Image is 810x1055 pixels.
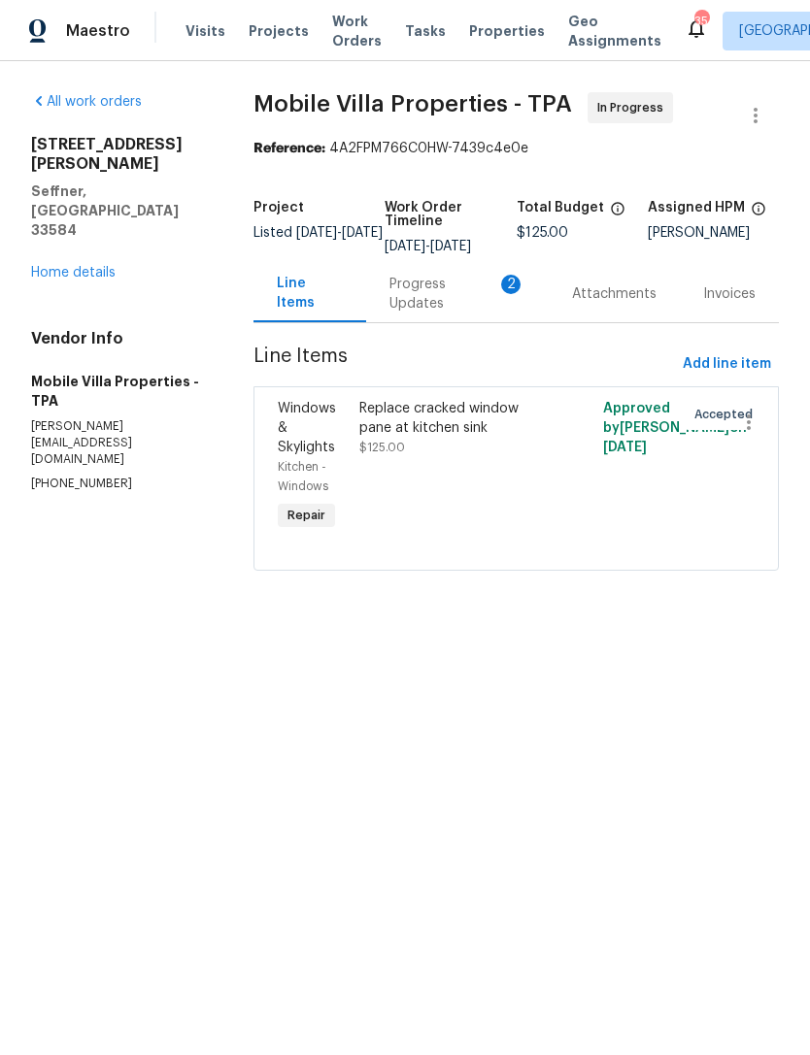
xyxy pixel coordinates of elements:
span: Add line item [683,352,771,377]
span: Repair [280,506,333,525]
span: Windows & Skylights [278,402,336,454]
h2: [STREET_ADDRESS][PERSON_NAME] [31,135,207,174]
div: Invoices [703,284,756,304]
a: Home details [31,266,116,280]
div: Attachments [572,284,657,304]
span: [DATE] [296,226,337,240]
div: 35 [694,12,708,31]
h5: Assigned HPM [648,201,745,214]
span: Kitchen - Windows [278,461,328,492]
div: 4A2FPM766C0HW-7439c4e0e [253,139,779,158]
span: The hpm assigned to this work order. [751,201,766,226]
span: [DATE] [603,441,647,454]
p: [PHONE_NUMBER] [31,476,207,492]
p: [PERSON_NAME][EMAIL_ADDRESS][DOMAIN_NAME] [31,418,207,468]
span: Work Orders [332,12,382,50]
span: Properties [469,21,545,41]
span: $125.00 [517,226,568,240]
span: Accepted [694,405,760,424]
span: [DATE] [385,240,425,253]
a: All work orders [31,95,142,109]
div: 2 [501,275,521,294]
span: In Progress [597,98,671,117]
span: Maestro [66,21,130,41]
span: $125.00 [359,442,405,453]
span: Approved by [PERSON_NAME] on [603,402,747,454]
span: Visits [186,21,225,41]
span: Projects [249,21,309,41]
span: [DATE] [342,226,383,240]
b: Reference: [253,142,325,155]
h5: Mobile Villa Properties - TPA [31,372,207,411]
span: The total cost of line items that have been proposed by Opendoor. This sum includes line items th... [610,201,625,226]
span: - [385,240,471,253]
span: Tasks [405,24,446,38]
span: Mobile Villa Properties - TPA [253,92,572,115]
span: - [296,226,383,240]
span: Geo Assignments [568,12,661,50]
h5: Seffner, [GEOGRAPHIC_DATA] 33584 [31,181,207,240]
div: Replace cracked window pane at kitchen sink [359,399,551,438]
div: Line Items [277,274,343,313]
h5: Total Budget [517,201,604,214]
span: Listed [253,226,383,240]
button: Add line item [675,346,779,382]
div: [PERSON_NAME] [648,226,779,240]
h4: Vendor Info [31,329,207,348]
span: Line Items [253,346,675,382]
div: Progress Updates [389,275,525,313]
h5: Project [253,201,304,214]
h5: Work Order Timeline [385,201,516,228]
span: [DATE] [430,240,471,253]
